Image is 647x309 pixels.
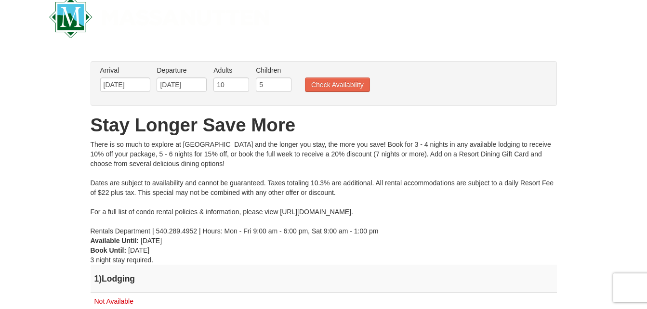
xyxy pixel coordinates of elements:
span: 3 night stay required. [91,256,154,264]
label: Children [256,65,291,75]
strong: Available Until: [91,237,139,245]
strong: Book Until: [91,246,127,254]
span: Not Available [94,297,133,305]
label: Arrival [100,65,150,75]
span: [DATE] [141,237,162,245]
label: Departure [157,65,207,75]
div: There is so much to explore at [GEOGRAPHIC_DATA] and the longer you stay, the more you save! Book... [91,140,557,236]
label: Adults [213,65,249,75]
span: ) [99,274,102,283]
span: [DATE] [128,246,149,254]
h4: 1 Lodging [94,274,553,283]
button: Check Availability [305,77,370,92]
a: Massanutten Resort [49,4,270,27]
h1: Stay Longer Save More [91,116,557,135]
